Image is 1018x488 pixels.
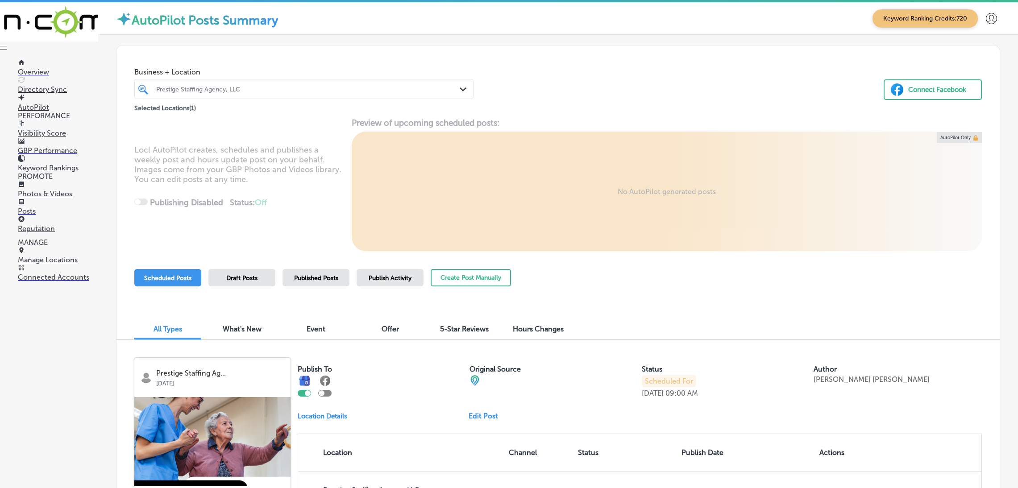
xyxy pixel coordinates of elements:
p: [PERSON_NAME] [PERSON_NAME] [814,375,930,384]
p: Selected Locations ( 1 ) [134,101,196,112]
span: Hours Changes [513,325,564,333]
th: Publish Date [678,434,816,471]
th: Actions [816,434,871,471]
p: [DATE] [156,377,284,387]
span: Publish Activity [369,274,411,282]
a: Reputation [18,216,98,233]
p: Posts [18,207,98,215]
p: Prestige Staffing Ag... [156,369,284,377]
label: AutoPilot Posts Summary [132,13,278,28]
img: logo [141,372,152,383]
p: PERFORMANCE [18,112,98,120]
p: Overview [18,68,98,76]
p: MANAGE [18,238,98,247]
a: Visibility Score [18,120,98,137]
a: Edit Post [469,412,505,420]
span: Published Posts [294,274,338,282]
p: Reputation [18,224,98,233]
label: Publish To [298,365,332,373]
a: Manage Locations [18,247,98,264]
p: Visibility Score [18,129,98,137]
p: Location Details [298,412,347,420]
span: Draft Posts [226,274,258,282]
label: Author [814,365,837,373]
img: cba84b02adce74ede1fb4a8549a95eca.png [470,375,480,386]
p: Keyword Rankings [18,164,98,172]
p: 09:00 AM [665,389,698,397]
span: What's New [223,325,262,333]
p: Manage Locations [18,256,98,264]
p: PROMOTE [18,172,98,181]
a: AutoPilot [18,95,98,112]
span: Scheduled Posts [144,274,191,282]
a: Photos & Videos [18,181,98,198]
a: Posts [18,199,98,215]
img: dd2f019d-20f5-4015-b7d7-f8778760db05527NYVTMediaJulieFedler-5.png [134,397,291,486]
th: Location [298,434,505,471]
th: Status [574,434,678,471]
span: Business + Location [134,68,474,76]
button: Connect Facebook [884,79,982,100]
p: [DATE] [642,389,664,397]
a: Overview [18,59,98,76]
th: Channel [505,434,574,471]
a: GBP Performance [18,138,98,155]
a: Directory Sync [18,77,98,94]
span: All Types [154,325,182,333]
p: Directory Sync [18,85,98,94]
p: AutoPilot [18,103,98,112]
span: Event [307,325,325,333]
span: 5-Star Reviews [440,325,489,333]
p: Photos & Videos [18,190,98,198]
p: Connected Accounts [18,273,98,281]
a: Keyword Rankings [18,155,98,172]
span: Keyword Ranking Credits: 720 [873,9,978,28]
div: Connect Facebook [908,83,966,96]
label: Status [642,365,662,373]
img: autopilot-icon [116,11,132,27]
p: Scheduled For [642,375,696,387]
label: Original Source [470,365,521,373]
button: Create Post Manually [431,269,511,286]
a: Connected Accounts [18,265,98,281]
div: Prestige Staffing Agency, LLC [156,85,461,93]
span: Offer [382,325,399,333]
p: GBP Performance [18,146,98,155]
